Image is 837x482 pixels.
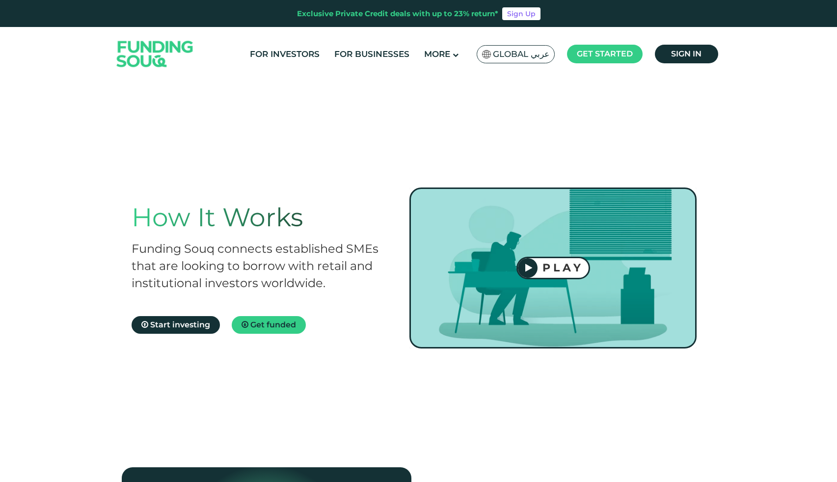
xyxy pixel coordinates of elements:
[502,7,540,20] a: Sign Up
[232,316,306,334] a: Get funded
[132,316,220,334] a: Start investing
[516,257,590,279] button: PLAY
[424,49,450,59] span: More
[297,9,498,18] div: Exclusive Private Credit deals with up to 23% return*
[132,202,390,233] h1: How It Works
[655,45,718,63] a: Sign in
[250,320,296,329] span: Get funded
[577,49,633,58] span: Get started
[107,29,203,79] img: Logo
[671,49,702,58] span: Sign in
[132,240,390,292] h2: Funding Souq connects established SMEs that are looking to borrow with retail and institutional i...
[332,46,412,62] a: For Businesses
[493,49,549,60] span: Global عربي
[150,320,210,329] span: Start investing
[482,50,491,58] img: SA Flag
[538,261,589,274] div: PLAY
[247,46,322,62] a: For Investors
